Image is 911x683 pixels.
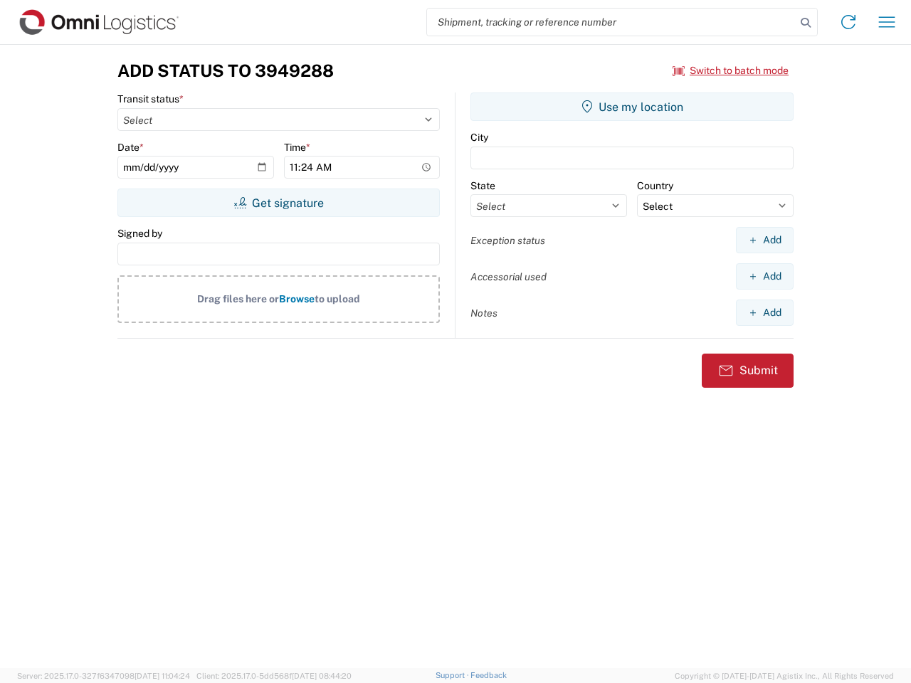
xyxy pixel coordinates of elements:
[470,671,507,679] a: Feedback
[470,307,497,319] label: Notes
[470,131,488,144] label: City
[117,141,144,154] label: Date
[196,672,352,680] span: Client: 2025.17.0-5dd568f
[315,293,360,305] span: to upload
[17,672,190,680] span: Server: 2025.17.0-327f6347098
[675,669,894,682] span: Copyright © [DATE]-[DATE] Agistix Inc., All Rights Reserved
[637,179,673,192] label: Country
[117,92,184,105] label: Transit status
[197,293,279,305] span: Drag files here or
[117,189,440,217] button: Get signature
[736,263,794,290] button: Add
[470,234,545,247] label: Exception status
[673,59,789,83] button: Switch to batch mode
[702,354,794,388] button: Submit
[117,227,162,240] label: Signed by
[470,270,547,283] label: Accessorial used
[736,300,794,326] button: Add
[436,671,471,679] a: Support
[284,141,310,154] label: Time
[427,9,796,36] input: Shipment, tracking or reference number
[470,179,495,192] label: State
[279,293,315,305] span: Browse
[470,92,794,121] button: Use my location
[292,672,352,680] span: [DATE] 08:44:20
[135,672,190,680] span: [DATE] 11:04:24
[736,227,794,253] button: Add
[117,60,334,81] h3: Add Status to 3949288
